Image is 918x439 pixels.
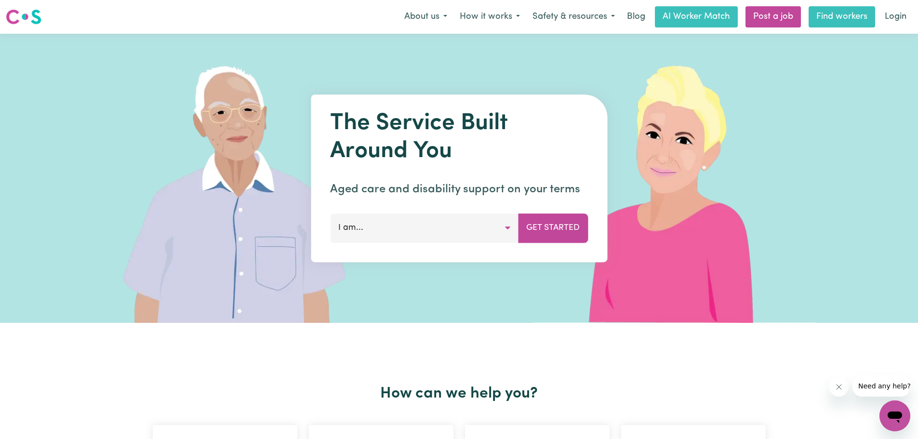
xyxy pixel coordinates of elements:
[453,7,526,27] button: How it works
[147,385,772,403] h2: How can we help you?
[655,6,738,27] a: AI Worker Match
[879,6,912,27] a: Login
[330,213,519,242] button: I am...
[809,6,875,27] a: Find workers
[398,7,453,27] button: About us
[6,6,41,28] a: Careseekers logo
[330,181,588,198] p: Aged care and disability support on your terms
[526,7,621,27] button: Safety & resources
[6,8,41,26] img: Careseekers logo
[829,377,849,397] iframe: Close message
[745,6,801,27] a: Post a job
[852,375,910,397] iframe: Message from company
[518,213,588,242] button: Get Started
[879,400,910,431] iframe: Button to launch messaging window
[6,7,58,14] span: Need any help?
[621,6,651,27] a: Blog
[330,110,588,165] h1: The Service Built Around You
